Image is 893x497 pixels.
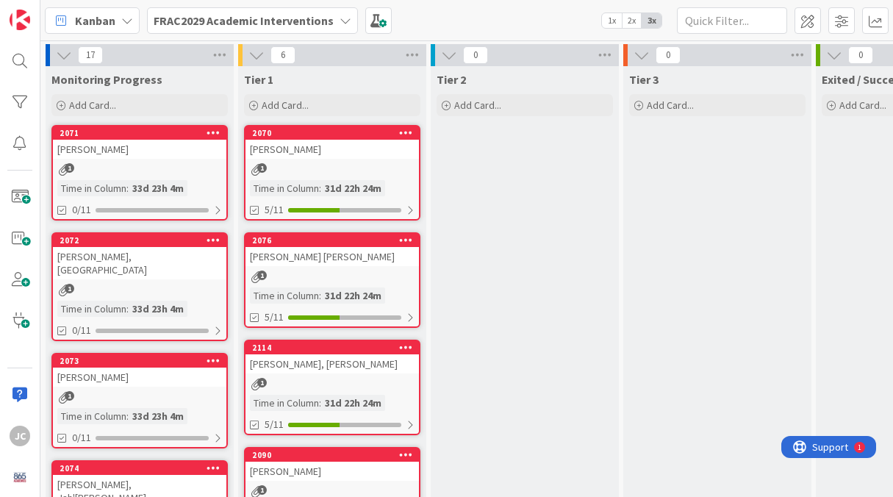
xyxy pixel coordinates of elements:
[321,180,385,196] div: 31d 22h 24m
[602,13,622,28] span: 1x
[65,163,74,173] span: 1
[629,72,659,87] span: Tier 3
[321,395,385,411] div: 31d 22h 24m
[250,180,319,196] div: Time in Column
[244,72,273,87] span: Tier 1
[57,301,126,317] div: Time in Column
[53,247,226,279] div: [PERSON_NAME], [GEOGRAPHIC_DATA]
[75,12,115,29] span: Kanban
[60,128,226,138] div: 2071
[245,341,419,354] div: 2114
[69,99,116,112] span: Add Card...
[245,448,419,462] div: 2090
[839,99,886,112] span: Add Card...
[319,180,321,196] span: :
[129,180,187,196] div: 33d 23h 4m
[10,10,30,30] img: Visit kanbanzone.com
[126,301,129,317] span: :
[250,395,319,411] div: Time in Column
[252,450,419,460] div: 2090
[60,356,226,366] div: 2073
[51,72,162,87] span: Monitoring Progress
[257,485,267,495] span: 1
[60,463,226,473] div: 2074
[245,448,419,481] div: 2090[PERSON_NAME]
[245,140,419,159] div: [PERSON_NAME]
[647,99,694,112] span: Add Card...
[53,354,226,387] div: 2073[PERSON_NAME]
[72,202,91,218] span: 0/11
[252,235,419,246] div: 2076
[78,46,103,64] span: 17
[245,341,419,373] div: 2114[PERSON_NAME], [PERSON_NAME]
[265,310,284,325] span: 5/11
[245,354,419,373] div: [PERSON_NAME], [PERSON_NAME]
[72,323,91,338] span: 0/11
[677,7,787,34] input: Quick Filter...
[319,395,321,411] span: :
[245,462,419,481] div: [PERSON_NAME]
[265,417,284,432] span: 5/11
[57,408,126,424] div: Time in Column
[437,72,466,87] span: Tier 2
[642,13,661,28] span: 3x
[245,234,419,266] div: 2076[PERSON_NAME] [PERSON_NAME]
[265,202,284,218] span: 5/11
[250,287,319,304] div: Time in Column
[245,234,419,247] div: 2076
[454,99,501,112] span: Add Card...
[252,343,419,353] div: 2114
[10,467,30,487] img: avatar
[65,391,74,401] span: 1
[53,462,226,475] div: 2074
[319,287,321,304] span: :
[53,234,226,279] div: 2072[PERSON_NAME], [GEOGRAPHIC_DATA]
[53,368,226,387] div: [PERSON_NAME]
[656,46,681,64] span: 0
[252,128,419,138] div: 2070
[10,426,30,446] div: JC
[53,354,226,368] div: 2073
[154,13,334,28] b: FRAC2029 Academic Interventions
[60,235,226,246] div: 2072
[65,284,74,293] span: 1
[126,180,129,196] span: :
[76,6,80,18] div: 1
[622,13,642,28] span: 2x
[53,234,226,247] div: 2072
[245,247,419,266] div: [PERSON_NAME] [PERSON_NAME]
[57,180,126,196] div: Time in Column
[463,46,488,64] span: 0
[245,126,419,159] div: 2070[PERSON_NAME]
[257,163,267,173] span: 1
[257,271,267,280] span: 1
[53,126,226,159] div: 2071[PERSON_NAME]
[262,99,309,112] span: Add Card...
[53,126,226,140] div: 2071
[129,408,187,424] div: 33d 23h 4m
[129,301,187,317] div: 33d 23h 4m
[31,2,67,20] span: Support
[72,430,91,446] span: 0/11
[321,287,385,304] div: 31d 22h 24m
[53,140,226,159] div: [PERSON_NAME]
[848,46,873,64] span: 0
[245,126,419,140] div: 2070
[257,378,267,387] span: 1
[126,408,129,424] span: :
[270,46,295,64] span: 6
